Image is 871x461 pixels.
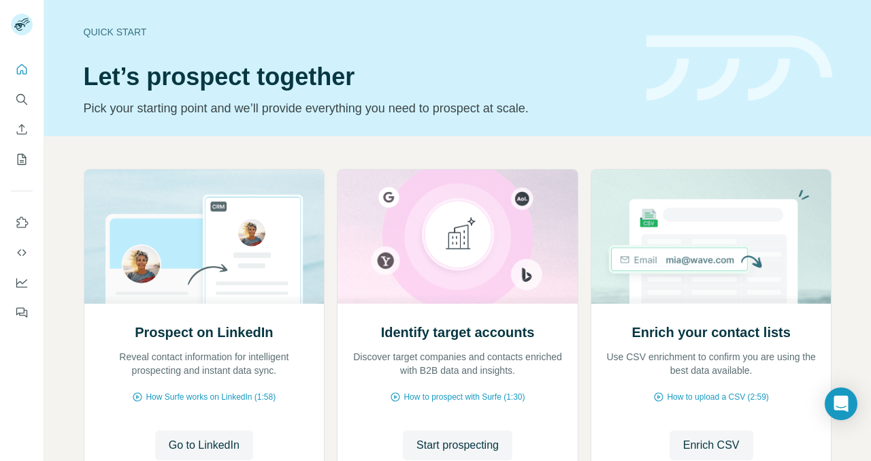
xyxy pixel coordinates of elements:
[11,240,33,265] button: Use Surfe API
[11,57,33,82] button: Quick start
[84,99,630,118] p: Pick your starting point and we’ll provide everything you need to prospect at scale.
[667,391,768,403] span: How to upload a CSV (2:59)
[169,437,240,454] span: Go to LinkedIn
[351,350,564,377] p: Discover target companies and contacts enriched with B2B data and insights.
[84,63,630,91] h1: Let’s prospect together
[11,300,33,325] button: Feedback
[337,170,578,304] img: Identify target accounts
[605,350,818,377] p: Use CSV enrichment to confirm you are using the best data available.
[646,35,832,101] img: banner
[683,437,740,454] span: Enrich CSV
[135,323,273,342] h2: Prospect on LinkedIn
[146,391,276,403] span: How Surfe works on LinkedIn (1:58)
[98,350,311,377] p: Reveal contact information for intelligent prospecting and instant data sync.
[381,323,535,342] h2: Identify target accounts
[11,210,33,235] button: Use Surfe on LinkedIn
[591,170,832,304] img: Enrich your contact lists
[155,430,253,460] button: Go to LinkedIn
[11,117,33,142] button: Enrich CSV
[404,391,525,403] span: How to prospect with Surfe (1:30)
[825,387,857,420] div: Open Intercom Messenger
[11,270,33,295] button: Dashboard
[403,430,512,460] button: Start prospecting
[11,147,33,172] button: My lists
[631,323,790,342] h2: Enrich your contact lists
[670,430,753,460] button: Enrich CSV
[11,87,33,112] button: Search
[84,170,325,304] img: Prospect on LinkedIn
[416,437,499,454] span: Start prospecting
[84,25,630,39] div: Quick start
